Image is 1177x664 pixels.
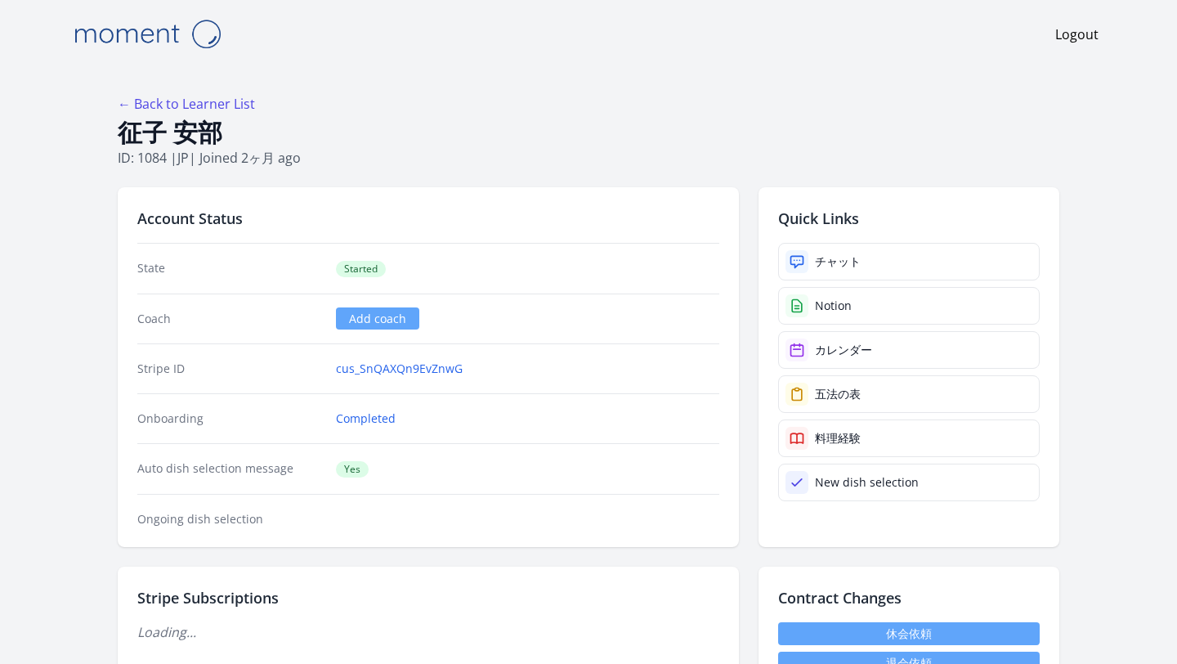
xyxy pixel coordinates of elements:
a: チャット [778,243,1040,280]
dt: Auto dish selection message [137,460,323,478]
span: Yes [336,461,369,478]
div: Notion [815,298,852,314]
h2: Quick Links [778,207,1040,230]
a: 休会依頼 [778,622,1040,645]
div: チャット [815,253,861,270]
h1: 征子 安部 [118,117,1059,148]
div: カレンダー [815,342,872,358]
h2: Stripe Subscriptions [137,586,719,609]
dt: Stripe ID [137,361,323,377]
a: Completed [336,411,396,427]
dt: Coach [137,311,323,327]
a: 料理経験 [778,419,1040,457]
span: jp [177,149,189,167]
div: 料理経験 [815,430,861,446]
p: ID: 1084 | | Joined 2ヶ月 ago [118,148,1059,168]
dt: Onboarding [137,411,323,427]
div: New dish selection [815,474,919,491]
h2: Contract Changes [778,586,1040,609]
h2: Account Status [137,207,719,230]
p: Loading... [137,622,719,642]
dt: State [137,260,323,277]
a: 五法の表 [778,375,1040,413]
span: Started [336,261,386,277]
a: cus_SnQAXQn9EvZnwG [336,361,463,377]
dt: Ongoing dish selection [137,511,323,527]
a: New dish selection [778,464,1040,501]
a: ← Back to Learner List [118,95,255,113]
a: Logout [1055,25,1099,44]
a: Notion [778,287,1040,325]
a: Add coach [336,307,419,330]
a: カレンダー [778,331,1040,369]
img: Moment [65,13,229,55]
div: 五法の表 [815,386,861,402]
